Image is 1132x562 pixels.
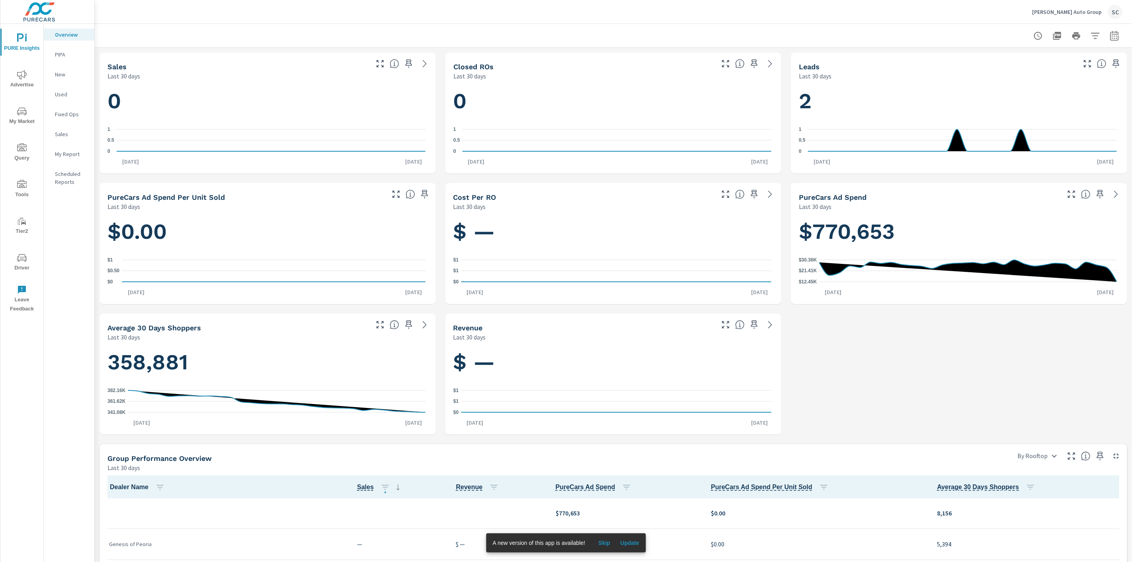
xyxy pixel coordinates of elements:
span: Tier2 [3,217,41,236]
span: Average cost of advertising per each vehicle sold at the dealer over the selected date range. The... [406,189,415,199]
p: Last 30 days [453,202,486,211]
p: Last 30 days [453,71,486,81]
span: Number of Leads generated from PureCars Tools for the selected dealership group over the selected... [1097,59,1107,68]
button: Select Date Range [1107,28,1122,44]
p: Last 30 days [799,71,831,81]
p: [DATE] [400,419,428,427]
p: $0.00 [711,508,924,518]
text: $21.41K [799,268,817,274]
p: [DATE] [461,419,489,427]
p: — [357,539,443,549]
p: [DATE] [808,158,836,166]
p: [DATE] [746,419,773,427]
span: Advertise [3,70,41,90]
div: Scheduled Reports [44,168,94,188]
span: PureCars Ad Spend [556,482,635,492]
h1: 358,881 [107,349,428,376]
text: $0 [107,279,113,285]
span: Save this to your personalized report [402,318,415,331]
span: Driver [3,253,41,273]
p: My Report [55,150,88,158]
text: $1 [453,257,459,263]
p: Sales [55,130,88,138]
div: My Report [44,148,94,160]
h5: Closed ROs [453,62,494,71]
p: [DATE] [746,158,773,166]
button: Make Fullscreen [719,318,732,331]
text: 0 [799,148,802,154]
span: Total cost of media for all PureCars channels for the selected dealership group over the selected... [556,482,615,492]
span: Dealer Name [110,482,168,492]
button: Make Fullscreen [374,57,386,70]
text: 0.5 [107,138,114,143]
p: [DATE] [128,419,156,427]
text: 0.5 [453,138,460,143]
p: Scheduled Reports [55,170,88,186]
span: Average 30 Days Shoppers [937,482,1038,492]
button: Make Fullscreen [1065,188,1078,201]
span: Sales [357,482,403,492]
p: Last 30 days [107,202,140,211]
text: $0.50 [107,268,119,274]
text: 341.08K [107,410,126,415]
span: Save this to your personalized report [748,57,761,70]
button: Apply Filters [1087,28,1103,44]
a: See more details in report [764,57,777,70]
p: New [55,70,88,78]
span: Save this to your personalized report [1110,57,1122,70]
button: Make Fullscreen [1081,57,1094,70]
button: Minimize Widget [1110,450,1122,462]
div: New [44,68,94,80]
p: [PERSON_NAME] Auto Group [1032,8,1102,16]
p: Last 30 days [107,463,140,472]
p: Fixed Ops [55,110,88,118]
h1: 2 [799,88,1119,115]
span: Revenue [456,482,502,492]
span: Query [3,143,41,163]
p: [DATE] [463,158,490,166]
a: See more details in report [418,318,431,331]
span: Total cost of media for all PureCars channels for the selected dealership group over the selected... [1081,189,1091,199]
p: $ — [456,539,543,549]
h1: $0.00 [107,218,428,245]
text: $12.45K [799,279,817,285]
button: Make Fullscreen [1065,450,1078,462]
button: Make Fullscreen [390,188,402,201]
text: 361.62K [107,399,126,404]
button: Print Report [1068,28,1084,44]
div: By Rooftop [1013,449,1062,463]
span: PureCars Ad Spend Per Unit Sold [711,482,832,492]
span: Skip [595,539,614,546]
p: 5,394 [937,539,1118,549]
div: PIPA [44,49,94,60]
h5: PureCars Ad Spend [799,193,867,201]
p: [DATE] [400,288,428,296]
div: Sales [44,128,94,140]
span: A rolling 30 day total of daily Shoppers on the dealership website, averaged over the selected da... [390,320,399,330]
div: SC [1108,5,1122,19]
h5: Average 30 Days Shoppers [107,324,201,332]
p: [DATE] [122,288,150,296]
p: $0.00 [711,539,924,549]
p: Used [55,90,88,98]
p: [DATE] [820,288,847,296]
h5: Group Performance Overview [107,454,212,462]
span: Save this to your personalized report [418,188,431,201]
text: $1 [453,268,459,274]
span: PURE Insights [3,33,41,53]
span: Average cost incurred by the dealership from each Repair Order closed over the selected date rang... [735,189,745,199]
h1: 0 [107,88,428,115]
text: $30.36K [799,257,817,263]
h5: PureCars Ad Spend Per Unit Sold [107,193,225,201]
span: Save this to your personalized report [748,318,761,331]
p: PIPA [55,51,88,59]
a: See more details in report [1110,188,1122,201]
span: Update [620,539,639,546]
text: $0 [453,279,459,285]
span: Number of vehicles sold by the dealership over the selected date range. [Source: This data is sou... [390,59,399,68]
span: Total sales revenue over the selected date range. [Source: This data is sourced from the dealer’s... [735,320,745,330]
p: Last 30 days [107,71,140,81]
span: Understand group performance broken down by various segments. Use the dropdown in the upper right... [1081,451,1091,461]
a: See more details in report [418,57,431,70]
span: Number of vehicles sold by the dealership over the selected date range. [Source: This data is sou... [357,482,374,492]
